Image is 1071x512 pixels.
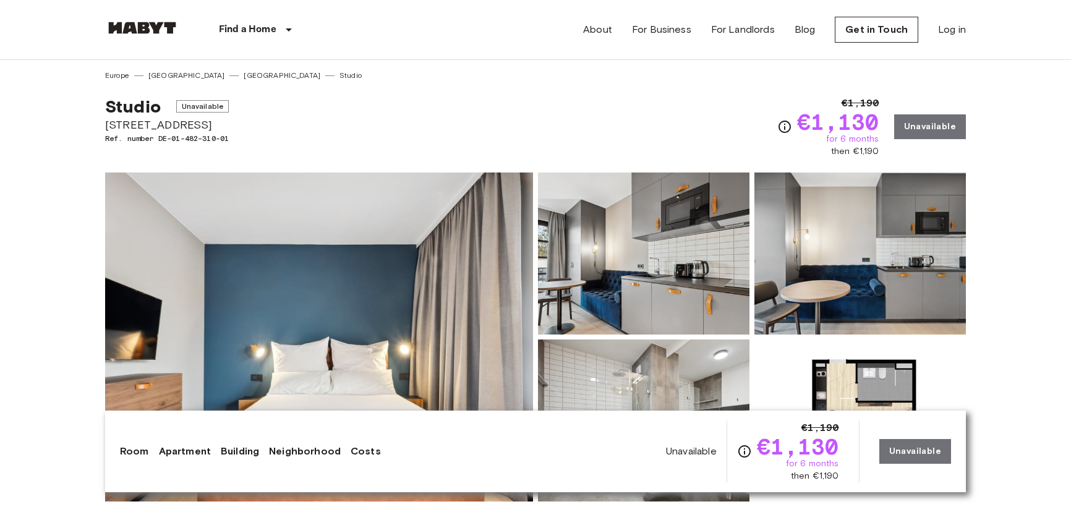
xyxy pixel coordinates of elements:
[538,339,749,501] img: Picture of unit DE-01-482-310-01
[801,420,839,435] span: €1,190
[786,458,839,470] span: for 6 months
[797,111,879,133] span: €1,130
[777,119,792,134] svg: Check cost overview for full price breakdown. Please note that discounts apply to new joiners onl...
[666,445,717,458] span: Unavailable
[826,133,879,145] span: for 6 months
[632,22,691,37] a: For Business
[351,444,381,459] a: Costs
[754,173,966,335] img: Picture of unit DE-01-482-310-01
[105,117,229,133] span: [STREET_ADDRESS]
[737,444,752,459] svg: Check cost overview for full price breakdown. Please note that discounts apply to new joiners onl...
[219,22,276,37] p: Find a Home
[120,444,149,459] a: Room
[105,22,179,34] img: Habyt
[159,444,211,459] a: Apartment
[269,444,341,459] a: Neighborhood
[791,470,839,482] span: then €1,190
[538,173,749,335] img: Picture of unit DE-01-482-310-01
[105,133,229,144] span: Ref. number DE-01-482-310-01
[105,70,129,81] a: Europe
[711,22,775,37] a: For Landlords
[842,96,879,111] span: €1,190
[831,145,879,158] span: then €1,190
[754,339,966,501] img: Picture of unit DE-01-482-310-01
[221,444,259,459] a: Building
[105,173,533,501] img: Marketing picture of unit DE-01-482-310-01
[339,70,362,81] a: Studio
[176,100,229,113] span: Unavailable
[583,22,612,37] a: About
[148,70,225,81] a: [GEOGRAPHIC_DATA]
[105,96,161,117] span: Studio
[757,435,839,458] span: €1,130
[835,17,918,43] a: Get in Touch
[244,70,320,81] a: [GEOGRAPHIC_DATA]
[795,22,816,37] a: Blog
[938,22,966,37] a: Log in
